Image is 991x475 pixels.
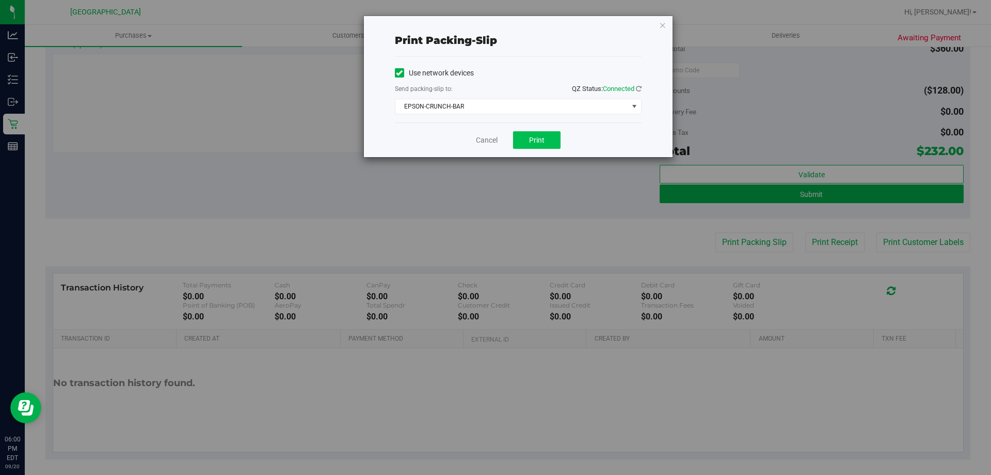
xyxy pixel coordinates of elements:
[476,135,498,146] a: Cancel
[628,99,641,114] span: select
[395,99,628,114] span: EPSON-CRUNCH-BAR
[513,131,561,149] button: Print
[603,85,634,93] span: Connected
[395,84,453,94] label: Send packing-slip to:
[395,34,497,47] span: Print packing-slip
[572,85,642,93] span: QZ Status:
[395,68,474,79] label: Use network devices
[529,136,545,144] span: Print
[10,392,41,423] iframe: Resource center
